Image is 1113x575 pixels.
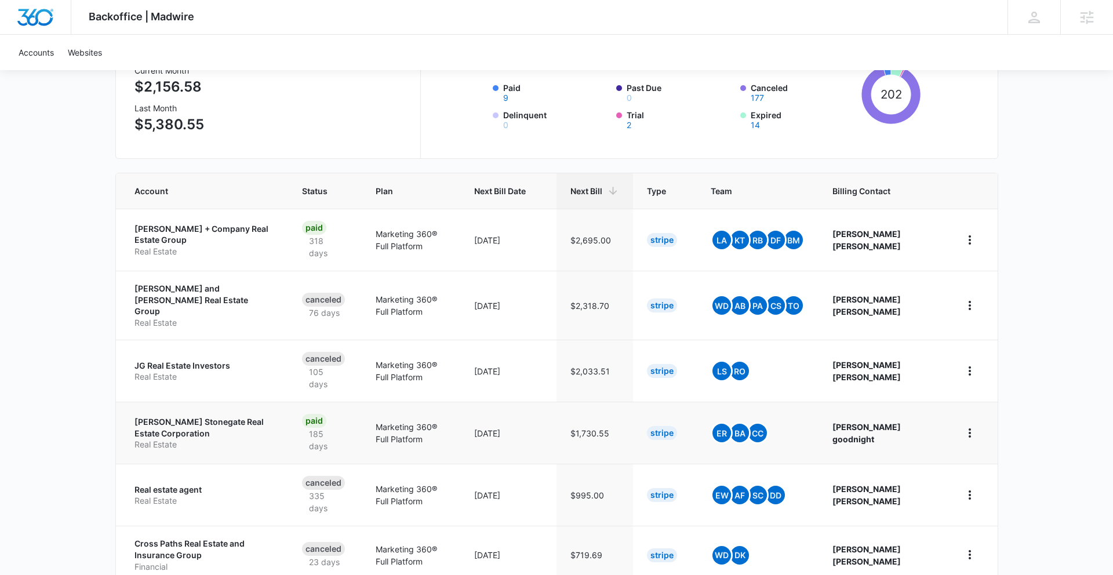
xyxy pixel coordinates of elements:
[134,114,204,135] p: $5,380.55
[134,246,274,257] p: Real Estate
[134,538,274,572] a: Cross Paths Real Estate and Insurance GroupFinancial
[12,35,61,70] a: Accounts
[376,228,446,252] p: Marketing 360® Full Platform
[503,94,508,102] button: Paid
[376,293,446,318] p: Marketing 360® Full Platform
[376,359,446,383] p: Marketing 360® Full Platform
[556,402,633,464] td: $1,730.55
[647,233,677,247] div: Stripe
[503,82,610,102] label: Paid
[748,424,767,442] span: CC
[134,283,274,317] p: [PERSON_NAME] and [PERSON_NAME] Real Estate Group
[961,296,979,315] button: home
[832,294,901,316] strong: [PERSON_NAME] [PERSON_NAME]
[711,185,788,197] span: Team
[134,283,274,328] a: [PERSON_NAME] and [PERSON_NAME] Real Estate GroupReal Estate
[627,109,733,129] label: Trial
[961,486,979,504] button: home
[751,121,760,129] button: Expired
[134,416,274,450] a: [PERSON_NAME] Stonegate Real Estate CorporationReal Estate
[460,271,556,340] td: [DATE]
[134,77,204,97] p: $2,156.58
[570,185,602,197] span: Next Bill
[302,185,332,197] span: Status
[748,296,767,315] span: PA
[134,371,274,383] p: Real Estate
[134,223,274,246] p: [PERSON_NAME] + Company Real Estate Group
[730,231,749,249] span: KT
[302,428,348,452] p: 185 days
[134,484,274,496] p: Real estate agent
[302,307,347,319] p: 76 days
[784,296,803,315] span: TO
[61,35,109,70] a: Websites
[302,414,326,428] div: Paid
[730,296,749,315] span: AB
[134,484,274,507] a: Real estate agentReal Estate
[302,490,348,514] p: 335 days
[832,484,901,506] strong: [PERSON_NAME] [PERSON_NAME]
[134,317,274,329] p: Real Estate
[376,185,446,197] span: Plan
[302,542,345,556] div: Canceled
[134,64,204,77] h3: Current Month
[302,476,345,490] div: Canceled
[302,221,326,235] div: Paid
[712,424,731,442] span: ER
[712,546,731,565] span: WD
[647,299,677,312] div: Stripe
[302,352,345,366] div: Canceled
[460,464,556,526] td: [DATE]
[134,538,274,561] p: Cross Paths Real Estate and Insurance Group
[712,486,731,504] span: EW
[134,439,274,450] p: Real Estate
[766,486,785,504] span: DD
[647,185,666,197] span: Type
[730,362,749,380] span: RO
[302,556,347,568] p: 23 days
[961,362,979,380] button: home
[961,545,979,564] button: home
[712,296,731,315] span: WD
[730,486,749,504] span: AF
[134,102,204,114] h3: Last Month
[766,231,785,249] span: DF
[961,231,979,249] button: home
[647,548,677,562] div: Stripe
[556,340,633,402] td: $2,033.51
[751,94,764,102] button: Canceled
[376,543,446,567] p: Marketing 360® Full Platform
[784,231,803,249] span: BM
[832,185,932,197] span: Billing Contact
[376,483,446,507] p: Marketing 360® Full Platform
[134,360,274,372] p: JG Real Estate Investors
[376,421,446,445] p: Marketing 360® Full Platform
[647,426,677,440] div: Stripe
[460,209,556,271] td: [DATE]
[302,366,348,390] p: 105 days
[832,422,901,444] strong: [PERSON_NAME] goodnight
[748,486,767,504] span: SC
[134,416,274,439] p: [PERSON_NAME] Stonegate Real Estate Corporation
[556,271,633,340] td: $2,318.70
[460,340,556,402] td: [DATE]
[881,87,902,101] tspan: 202
[712,362,731,380] span: LS
[961,424,979,442] button: home
[134,561,274,573] p: Financial
[134,223,274,257] a: [PERSON_NAME] + Company Real Estate GroupReal Estate
[134,360,274,383] a: JG Real Estate InvestorsReal Estate
[89,10,194,23] span: Backoffice | Madwire
[134,495,274,507] p: Real Estate
[751,109,857,129] label: Expired
[832,544,901,566] strong: [PERSON_NAME] [PERSON_NAME]
[832,360,901,382] strong: [PERSON_NAME] [PERSON_NAME]
[832,229,901,251] strong: [PERSON_NAME] [PERSON_NAME]
[627,121,631,129] button: Trial
[627,82,733,102] label: Past Due
[647,364,677,378] div: Stripe
[766,296,785,315] span: CS
[751,82,857,102] label: Canceled
[556,464,633,526] td: $995.00
[647,488,677,502] div: Stripe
